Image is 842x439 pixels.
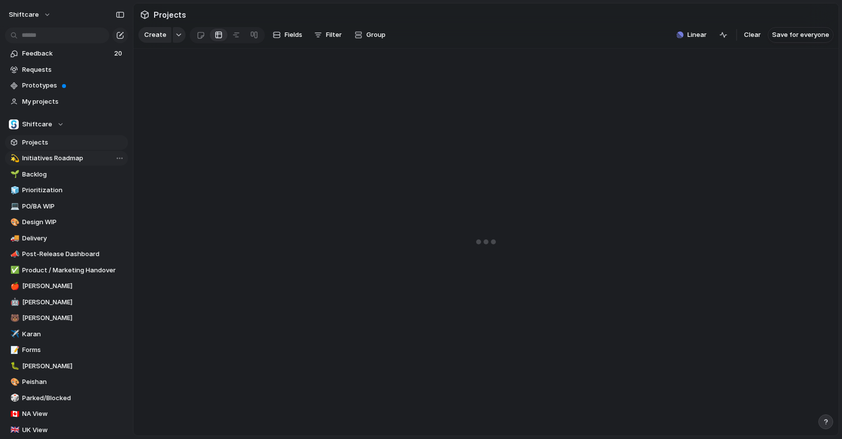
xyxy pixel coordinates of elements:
a: 🎨Peishan [5,375,128,389]
button: 📣 [9,249,19,259]
a: 🍎[PERSON_NAME] [5,279,128,293]
a: 🧊Prioritization [5,183,128,198]
span: Karan [22,329,125,339]
span: 20 [114,49,124,59]
span: PO/BA WIP [22,202,125,211]
button: Shiftcare [5,117,128,132]
button: 🌱 [9,170,19,179]
button: 🇨🇦 [9,409,19,419]
button: Linear [673,28,711,42]
button: Save for everyone [768,27,834,43]
div: 🎨 [10,377,17,388]
span: Peishan [22,377,125,387]
div: ✈️ [10,328,17,340]
span: Forms [22,345,125,355]
button: 🚚 [9,234,19,243]
a: 🐛[PERSON_NAME] [5,359,128,374]
button: 🎲 [9,393,19,403]
span: shiftcare [9,10,39,20]
span: Delivery [22,234,125,243]
button: 💫 [9,153,19,163]
span: Prototypes [22,81,125,90]
div: 🧊 [10,185,17,196]
span: Parked/Blocked [22,393,125,403]
span: Design WIP [22,217,125,227]
a: ✅Product / Marketing Handover [5,263,128,278]
span: Prioritization [22,185,125,195]
div: 🌱Backlog [5,167,128,182]
span: Linear [687,30,707,40]
span: Filter [326,30,342,40]
span: Feedback [22,49,111,59]
a: Projects [5,135,128,150]
a: 🎨Design WIP [5,215,128,230]
div: 🚚 [10,233,17,244]
span: Requests [22,65,125,75]
div: 🌱 [10,169,17,180]
button: 🎨 [9,217,19,227]
a: 📣Post-Release Dashboard [5,247,128,262]
button: Fields [269,27,306,43]
span: [PERSON_NAME] [22,281,125,291]
div: 🤖 [10,296,17,308]
button: 🇬🇧 [9,425,19,435]
div: 🇬🇧 [10,424,17,436]
div: 🇨🇦 [10,409,17,420]
a: Feedback20 [5,46,128,61]
div: 📣 [10,249,17,260]
a: 🇬🇧UK View [5,423,128,438]
a: 💫Initiatives Roadmap [5,151,128,166]
a: 📝Forms [5,343,128,357]
span: Post-Release Dashboard [22,249,125,259]
span: Projects [152,6,188,24]
div: 🐛 [10,360,17,372]
span: Create [144,30,166,40]
div: 🤖[PERSON_NAME] [5,295,128,310]
button: 📝 [9,345,19,355]
span: Product / Marketing Handover [22,265,125,275]
button: shiftcare [4,7,56,23]
button: 🧊 [9,185,19,195]
a: 💻PO/BA WIP [5,199,128,214]
button: 🤖 [9,297,19,307]
button: 💻 [9,202,19,211]
span: Save for everyone [772,30,829,40]
a: 🚚Delivery [5,231,128,246]
button: 🍎 [9,281,19,291]
a: 🎲Parked/Blocked [5,391,128,406]
span: [PERSON_NAME] [22,313,125,323]
a: Prototypes [5,78,128,93]
button: 🐛 [9,361,19,371]
span: [PERSON_NAME] [22,297,125,307]
span: Projects [22,138,125,147]
span: UK View [22,425,125,435]
a: 🐻[PERSON_NAME] [5,311,128,325]
button: Group [350,27,390,43]
button: Filter [310,27,346,43]
div: ✅ [10,264,17,276]
a: ✈️Karan [5,327,128,342]
span: Shiftcare [22,119,52,129]
span: Clear [744,30,761,40]
button: 🐻 [9,313,19,323]
div: 🐻 [10,313,17,324]
div: 💫 [10,153,17,164]
a: Requests [5,62,128,77]
span: Group [366,30,386,40]
span: Fields [285,30,302,40]
div: 📝 [10,345,17,356]
button: 🎨 [9,377,19,387]
button: Clear [740,27,765,43]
